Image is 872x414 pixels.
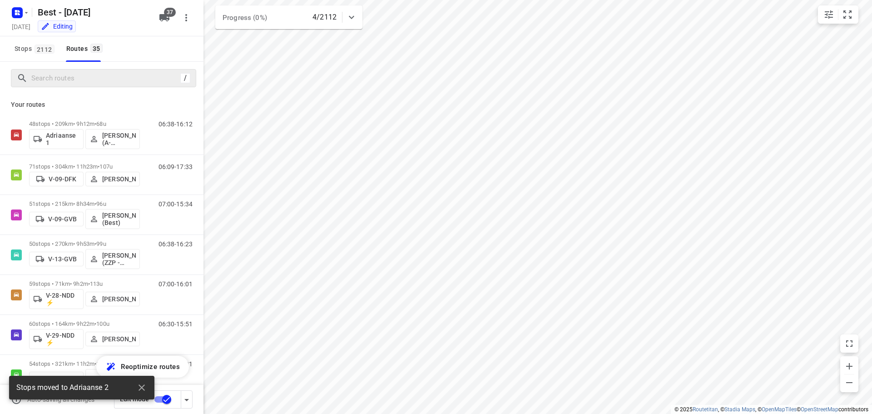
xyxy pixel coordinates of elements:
p: V-09-DFK [49,175,76,183]
button: [PERSON_NAME] (Best) [85,209,140,229]
p: [PERSON_NAME] [102,175,136,183]
div: small contained button group [818,5,858,24]
span: Progress (0%) [223,14,267,22]
p: 06:09-17:33 [159,163,193,170]
span: 107u [99,163,113,170]
input: Search routes [31,71,180,85]
button: V-28-NDD ⚡ [29,289,84,309]
button: V-09-GVB [29,212,84,226]
p: Your routes [11,100,193,110]
button: V-13-GVB [29,252,84,266]
button: Reoptimize routes [96,356,189,378]
span: Stops moved to Adriaanse 2 [16,383,109,393]
button: Fit zoom [838,5,857,24]
h5: [DATE] [8,21,34,32]
button: [PERSON_NAME] [85,292,140,306]
span: 68u [96,120,106,127]
span: 96u [96,200,106,207]
span: 122u [96,360,109,367]
p: 60 stops • 164km • 9h22m [29,320,140,327]
button: Adriaanse 1 [29,129,84,149]
button: V-35-DDF [29,372,84,386]
a: OpenMapTiles [762,406,797,413]
p: [PERSON_NAME] [102,335,136,343]
a: Stadia Maps [724,406,755,413]
li: © 2025 , © , © © contributors [674,406,868,413]
p: [PERSON_NAME] [102,295,136,303]
p: 48 stops • 209km • 9h12m [29,120,140,127]
p: 59 stops • 71km • 9h2m [29,280,140,287]
button: V-29-NDD ⚡ [29,329,84,349]
p: [PERSON_NAME] (A-flexibleservice - Best - ZZP) [102,132,136,146]
p: V-29-NDD ⚡ [46,332,79,346]
p: V-13-GVB [48,255,77,263]
div: Routes [66,43,105,55]
p: 06:38-16:23 [159,240,193,248]
button: More [177,9,195,27]
p: [PERSON_NAME] (ZZP - Best) [102,252,136,266]
p: 06:30-15:51 [159,320,193,328]
button: [PERSON_NAME] [85,332,140,346]
button: [PERSON_NAME] [85,172,140,186]
div: Driver app settings [181,394,192,405]
p: 07:00-16:01 [159,280,193,288]
span: • [94,360,96,367]
span: Stops [15,43,57,55]
span: 99u [96,240,106,247]
button: [PERSON_NAME] (ZZP - Best) [85,249,140,269]
span: • [94,320,96,327]
span: 35 [90,44,103,53]
span: Reoptimize routes [121,361,180,373]
button: Map settings [820,5,838,24]
p: V-09-GVB [48,215,77,223]
span: 100u [96,320,109,327]
p: 51 stops • 215km • 8h34m [29,200,140,207]
p: 07:00-15:34 [159,200,193,208]
span: 37 [164,8,176,17]
p: 06:38-16:12 [159,120,193,128]
button: V-09-DFK [29,172,84,186]
span: • [88,280,90,287]
h5: Rename [34,5,152,20]
span: • [98,163,99,170]
p: 50 stops • 270km • 9h53m [29,240,140,247]
button: 37 [155,9,173,27]
span: • [94,240,96,247]
span: • [94,200,96,207]
div: You are currently in edit mode. [41,22,73,31]
p: 4/2112 [312,12,337,23]
p: Adriaanse 1 [46,132,79,146]
p: 54 stops • 321km • 11h2m [29,360,140,367]
span: 2112 [35,45,54,54]
span: • [94,120,96,127]
p: [PERSON_NAME] (Best) [102,212,136,226]
span: 113u [90,280,103,287]
a: Routetitan [693,406,718,413]
p: V-28-NDD ⚡ [46,292,79,306]
a: OpenStreetMap [801,406,838,413]
div: Progress (0%)4/2112 [215,5,362,29]
div: / [180,73,190,83]
p: 71 stops • 304km • 11h23m [29,163,140,170]
button: [PERSON_NAME] (A-flexibleservice - Best - ZZP) [85,129,140,149]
